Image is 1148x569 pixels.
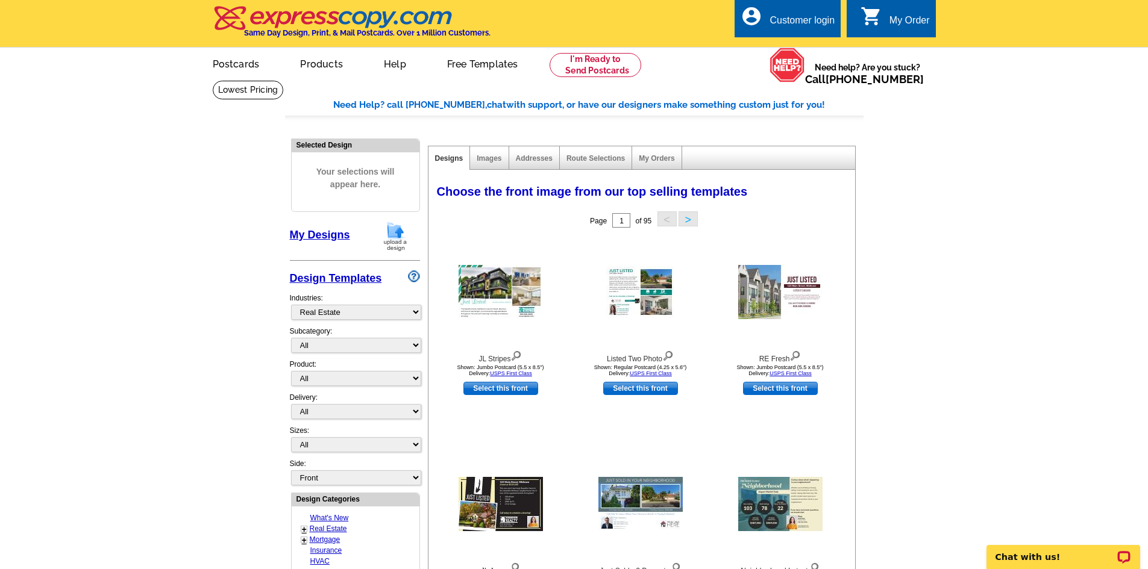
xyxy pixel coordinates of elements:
a: Designs [435,154,463,163]
a: HVAC [310,557,330,565]
a: Insurance [310,546,342,555]
span: of 95 [635,217,651,225]
div: Subcategory: [290,326,420,359]
img: Listed Two Photo [606,266,675,318]
a: Addresses [516,154,553,163]
img: Just Sold - 2 Property [598,477,683,531]
a: Images [477,154,501,163]
span: Need help? Are you stuck? [805,61,930,86]
a: Design Templates [290,272,382,284]
span: Call [805,73,924,86]
img: JL Stripes [459,265,543,319]
div: Customer login [770,15,835,32]
a: account_circle Customer login [741,13,835,28]
div: JL Stripes [434,348,567,364]
a: USPS First Class [630,370,672,376]
div: Listed Two Photo [574,348,707,364]
button: < [657,211,677,226]
a: My Orders [639,154,674,163]
a: Postcards [193,49,279,77]
img: design-wizard-help-icon.png [408,270,420,282]
div: Design Categories [292,493,419,505]
img: Neighborhood Latest [738,477,823,531]
a: Mortgage [310,535,340,544]
div: Shown: Jumbo Postcard (5.5 x 8.5") Delivery: [434,364,567,376]
i: shopping_cart [861,5,882,27]
a: + [302,535,307,545]
div: Industries: [290,287,420,326]
img: upload-design [380,221,411,252]
img: JL Arrow [459,477,543,531]
span: Your selections will appear here. [301,154,410,203]
span: Page [590,217,607,225]
span: Choose the front image from our top selling templates [437,185,748,198]
div: RE Fresh [714,348,847,364]
div: Product: [290,359,420,392]
i: account_circle [741,5,762,27]
a: My Designs [290,229,350,241]
img: RE Fresh [738,265,823,319]
div: Sizes: [290,425,420,458]
a: USPS First Class [770,370,812,376]
a: Products [281,49,362,77]
a: shopping_cart My Order [861,13,930,28]
a: use this design [463,382,538,395]
div: Selected Design [292,139,419,151]
div: Need Help? call [PHONE_NUMBER], with support, or have our designers make something custom just fo... [333,98,864,112]
a: Route Selections [566,154,625,163]
span: chat [487,99,506,110]
a: USPS First Class [490,370,532,376]
iframe: LiveChat chat widget [979,531,1148,569]
a: + [302,524,307,534]
a: Help [365,49,425,77]
img: view design details [510,348,522,361]
img: view design details [662,348,674,361]
a: Free Templates [428,49,538,77]
img: view design details [789,348,801,361]
div: Side: [290,458,420,487]
a: use this design [743,382,818,395]
a: use this design [603,382,678,395]
div: Delivery: [290,392,420,425]
a: Same Day Design, Print, & Mail Postcards. Over 1 Million Customers. [213,14,491,37]
img: help [770,48,805,82]
div: My Order [889,15,930,32]
a: Real Estate [310,524,347,533]
button: > [679,211,698,226]
div: Shown: Jumbo Postcard (5.5 x 8.5") Delivery: [714,364,847,376]
a: What's New [310,514,349,522]
div: Shown: Regular Postcard (4.25 x 5.6") Delivery: [574,364,707,376]
a: [PHONE_NUMBER] [826,73,924,86]
h4: Same Day Design, Print, & Mail Postcards. Over 1 Million Customers. [244,28,491,37]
